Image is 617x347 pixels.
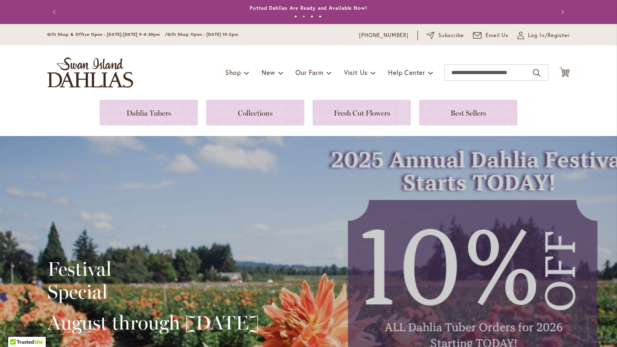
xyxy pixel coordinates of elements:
span: Visit Us [344,68,368,77]
h2: August through [DATE] [47,311,259,334]
span: Subscribe [438,31,464,40]
span: Gift Shop Open - [DATE] 10-3pm [167,32,238,37]
a: Potted Dahlias Are Ready and Available Now! [250,5,367,11]
button: 2 of 4 [302,15,305,18]
button: 3 of 4 [311,15,313,18]
a: Subscribe [427,31,464,40]
button: Previous [47,4,64,20]
span: Our Farm [295,68,323,77]
span: Gift Shop & Office Open - [DATE]-[DATE] 9-4:30pm / [47,32,167,37]
button: Next [553,4,570,20]
a: [PHONE_NUMBER] [359,31,408,40]
span: Shop [225,68,241,77]
span: Log In/Register [528,31,570,40]
button: 4 of 4 [319,15,322,18]
a: Log In/Register [517,31,570,40]
h2: Festival Special [47,257,259,303]
span: New [262,68,275,77]
span: Help Center [388,68,425,77]
a: store logo [47,57,133,88]
span: Email Us [486,31,509,40]
a: Email Us [473,31,509,40]
button: 1 of 4 [294,15,297,18]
